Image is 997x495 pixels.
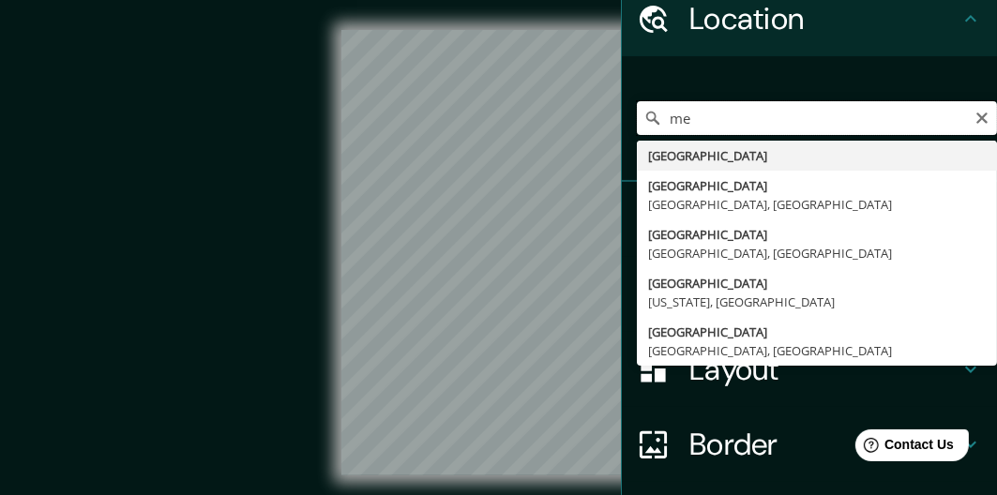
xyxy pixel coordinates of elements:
canvas: Map [341,30,657,475]
div: Border [622,407,997,482]
div: [GEOGRAPHIC_DATA] [648,176,986,195]
div: [GEOGRAPHIC_DATA], [GEOGRAPHIC_DATA] [648,195,986,214]
div: [GEOGRAPHIC_DATA] [648,322,986,341]
iframe: Help widget launcher [830,422,976,474]
div: [GEOGRAPHIC_DATA] [648,274,986,292]
div: Style [622,257,997,332]
button: Clear [974,108,989,126]
div: Layout [622,332,997,407]
div: [US_STATE], [GEOGRAPHIC_DATA] [648,292,986,311]
div: [GEOGRAPHIC_DATA] [648,146,986,165]
div: [GEOGRAPHIC_DATA] [648,225,986,244]
h4: Layout [689,351,959,388]
div: [GEOGRAPHIC_DATA], [GEOGRAPHIC_DATA] [648,341,986,360]
h4: Border [689,426,959,463]
input: Pick your city or area [637,101,997,135]
div: [GEOGRAPHIC_DATA], [GEOGRAPHIC_DATA] [648,244,986,262]
div: Pins [622,182,997,257]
